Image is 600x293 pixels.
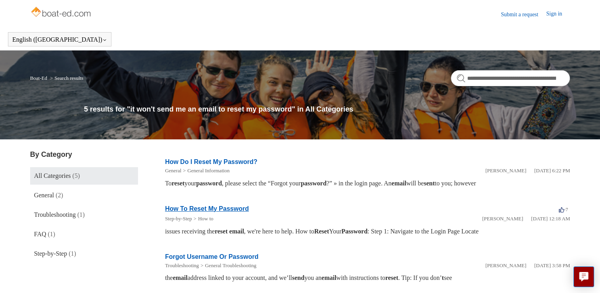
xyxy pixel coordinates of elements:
[485,167,526,175] li: [PERSON_NAME]
[165,227,570,236] div: issues receiving the , we're here to help. How to Your : Step 1: Navigate to the Login Page Locate
[12,36,107,43] button: English ([GEOGRAPHIC_DATA])
[77,211,85,218] span: (1)
[30,187,138,204] a: General (2)
[165,215,192,223] li: Step-by-Step
[198,216,213,222] a: How to
[165,262,199,268] a: Troubleshooting
[165,158,257,165] a: How Do I Reset My Password?
[196,180,222,187] em: password
[165,273,570,283] div: the address linked to your account, and we’ll you an with instructions to . Tip: If you don’ see
[292,274,304,281] em: send
[341,228,368,235] em: Password
[30,245,138,262] a: Step-by-Step (1)
[34,172,71,179] span: All Categories
[482,215,523,223] li: [PERSON_NAME]
[165,253,259,260] a: Forgot Username Or Password
[73,172,80,179] span: (5)
[451,70,570,86] input: Search
[546,10,570,19] a: Sign in
[229,228,244,235] em: email
[215,228,228,235] em: reset
[30,167,138,185] a: All Categories (5)
[391,180,406,187] em: email
[314,228,329,235] em: Reset
[385,274,399,281] em: reset
[34,231,46,237] span: FAQ
[534,168,570,173] time: 01/05/2024, 18:22
[30,5,93,21] img: Boat-Ed Help Center home page
[34,192,54,199] span: General
[165,179,570,188] div: To your , please select the “Forgot your ?” » in the login page. An will be to you; however
[165,205,249,212] a: How To Reset My Password
[30,149,138,160] h3: By Category
[56,192,63,199] span: (2)
[534,262,570,268] time: 05/20/2025, 15:58
[30,226,138,243] a: FAQ (1)
[165,216,192,222] a: Step-by-Step
[199,262,257,270] li: General Troubleshooting
[84,104,570,115] h1: 5 results for "it won't send me an email to reset my password" in All Categories
[301,180,326,187] em: password
[322,274,336,281] em: email
[48,231,55,237] span: (1)
[34,211,76,218] span: Troubleshooting
[165,167,181,175] li: General
[442,274,444,281] em: t
[531,216,570,222] time: 03/14/2022, 00:18
[485,262,526,270] li: [PERSON_NAME]
[501,10,546,19] a: Submit a request
[30,75,47,81] a: Boat-Ed
[172,180,185,187] em: reset
[165,168,181,173] a: General
[173,274,188,281] em: email
[30,206,138,224] a: Troubleshooting (1)
[192,215,213,223] li: How to
[181,167,230,175] li: General Information
[30,75,49,81] li: Boat-Ed
[69,250,76,257] span: (1)
[48,75,83,81] li: Search results
[188,168,230,173] a: General Information
[424,180,435,187] em: sent
[165,262,199,270] li: Troubleshooting
[205,262,257,268] a: General Troubleshooting
[559,206,568,212] span: -7
[573,266,594,287] button: Live chat
[34,250,67,257] span: Step-by-Step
